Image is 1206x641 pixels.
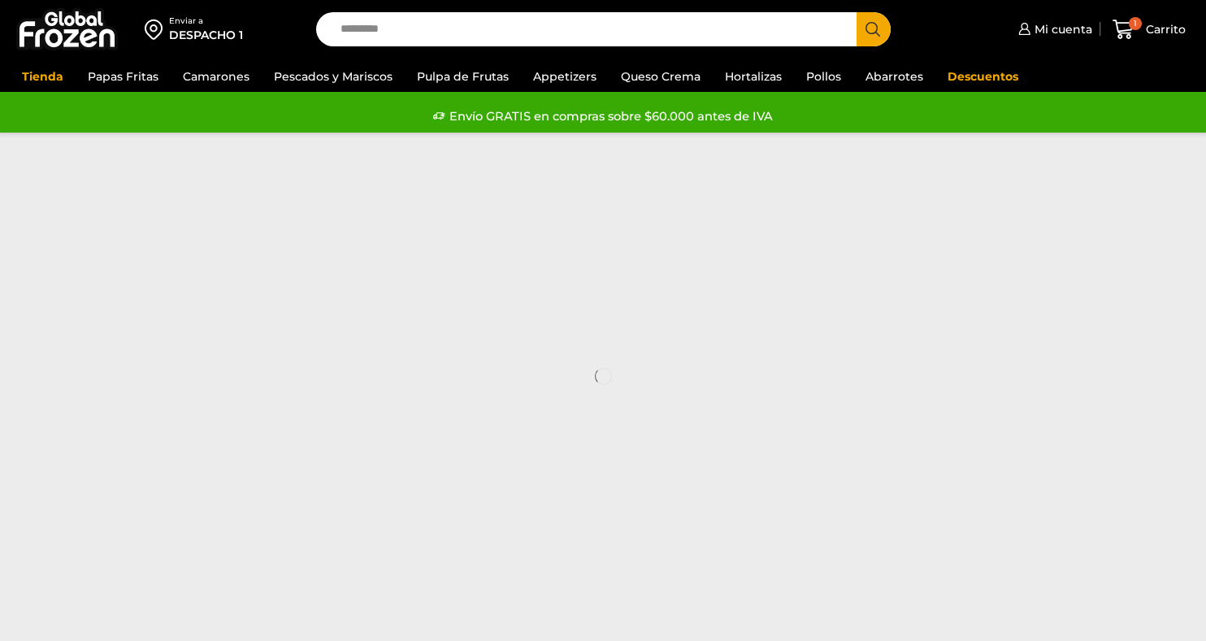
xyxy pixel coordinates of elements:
a: 1 Carrito [1108,11,1190,49]
span: 1 [1129,17,1142,30]
a: Camarones [175,61,258,92]
a: Descuentos [939,61,1026,92]
a: Appetizers [525,61,605,92]
div: Enviar a [169,15,243,27]
img: address-field-icon.svg [145,15,169,43]
button: Search button [857,12,891,46]
a: Pollos [798,61,849,92]
a: Abarrotes [857,61,931,92]
a: Pulpa de Frutas [409,61,517,92]
span: Carrito [1142,21,1186,37]
a: Queso Crema [613,61,709,92]
span: Mi cuenta [1030,21,1092,37]
a: Papas Fritas [80,61,167,92]
a: Pescados y Mariscos [266,61,401,92]
div: DESPACHO 1 [169,27,243,43]
a: Tienda [14,61,72,92]
a: Hortalizas [717,61,790,92]
a: Mi cuenta [1014,13,1092,46]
